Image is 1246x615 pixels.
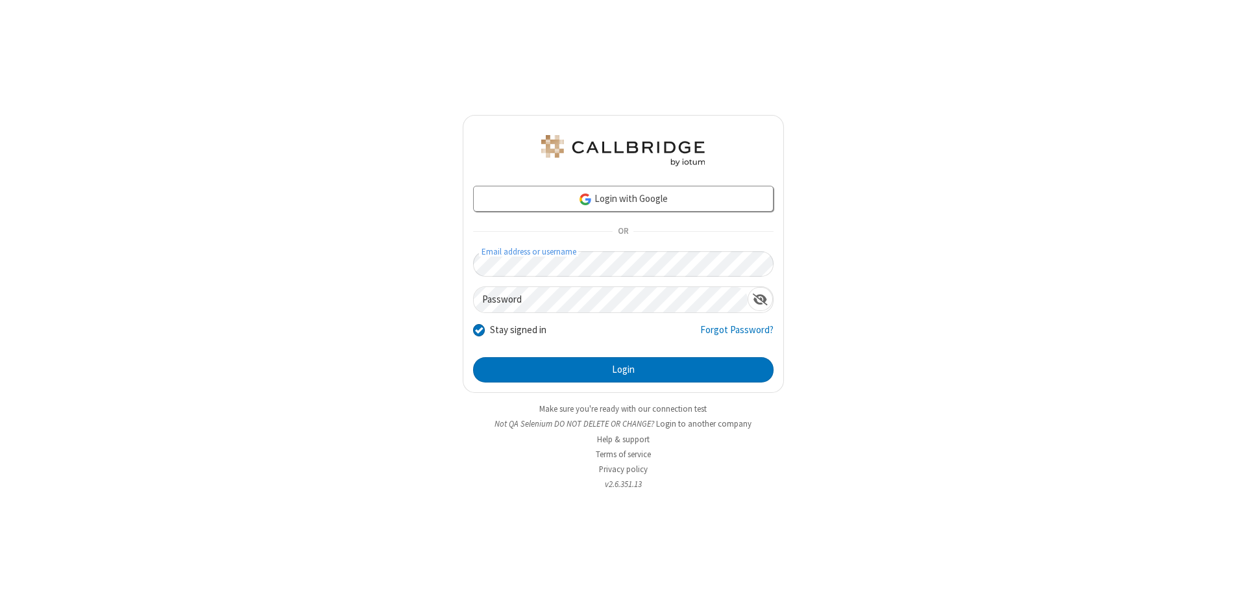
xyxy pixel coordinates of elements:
a: Login with Google [473,186,774,212]
a: Make sure you're ready with our connection test [539,403,707,414]
li: Not QA Selenium DO NOT DELETE OR CHANGE? [463,418,784,430]
a: Forgot Password? [700,323,774,347]
button: Login to another company [656,418,751,430]
li: v2.6.351.13 [463,478,784,490]
img: QA Selenium DO NOT DELETE OR CHANGE [539,135,707,166]
a: Privacy policy [599,464,648,475]
a: Help & support [597,434,650,445]
input: Email address or username [473,251,774,277]
label: Stay signed in [490,323,546,338]
input: Password [474,287,748,312]
a: Terms of service [596,449,651,460]
div: Show password [748,287,773,311]
img: google-icon.png [578,192,592,207]
span: OR [613,223,633,241]
button: Login [473,357,774,383]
